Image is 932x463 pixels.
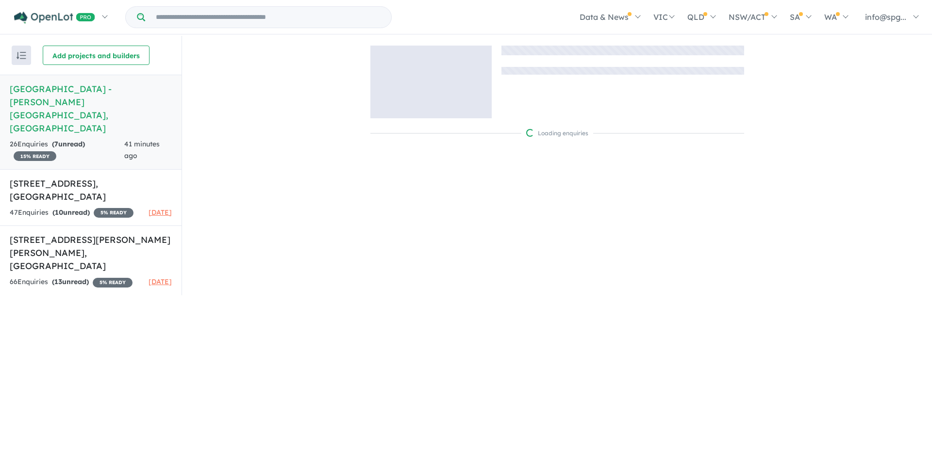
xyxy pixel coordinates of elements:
strong: ( unread) [52,277,89,286]
span: [DATE] [149,277,172,286]
img: sort.svg [17,52,26,59]
span: 5 % READY [94,208,133,218]
span: 5 % READY [93,278,133,287]
span: 7 [54,140,58,148]
div: 47 Enquir ies [10,207,133,219]
span: 41 minutes ago [124,140,160,160]
strong: ( unread) [52,208,90,217]
h5: [STREET_ADDRESS][PERSON_NAME][PERSON_NAME] , [GEOGRAPHIC_DATA] [10,233,172,272]
div: 26 Enquir ies [10,139,124,162]
span: info@spg... [865,12,906,22]
button: Add projects and builders [43,46,150,65]
input: Try estate name, suburb, builder or developer [147,7,389,28]
img: Openlot PRO Logo White [14,12,95,24]
span: 10 [55,208,63,217]
span: 13 [54,277,62,286]
h5: [STREET_ADDRESS] , [GEOGRAPHIC_DATA] [10,177,172,203]
span: [DATE] [149,208,172,217]
div: 66 Enquir ies [10,276,133,288]
div: Loading enquiries [526,128,588,138]
strong: ( unread) [52,140,85,148]
h5: [GEOGRAPHIC_DATA] - [PERSON_NAME][GEOGRAPHIC_DATA] , [GEOGRAPHIC_DATA] [10,82,172,135]
span: 15 % READY [14,151,56,161]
